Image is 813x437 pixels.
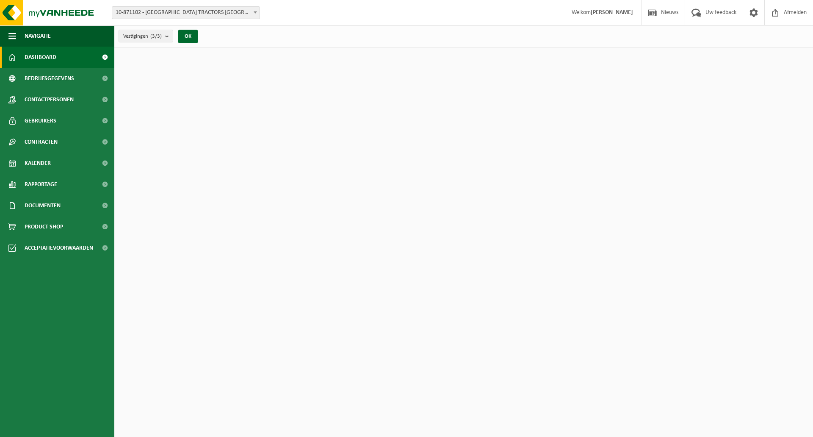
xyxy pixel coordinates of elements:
span: 10-871102 - TERBERG TRACTORS BELGIUM - DESTELDONK [112,6,260,19]
span: Rapportage [25,174,57,195]
button: OK [178,30,198,43]
span: Product Shop [25,216,63,237]
button: Vestigingen(3/3) [119,30,173,42]
span: Bedrijfsgegevens [25,68,74,89]
count: (3/3) [150,33,162,39]
span: Dashboard [25,47,56,68]
span: Kalender [25,153,51,174]
span: Navigatie [25,25,51,47]
span: Documenten [25,195,61,216]
span: Acceptatievoorwaarden [25,237,93,259]
span: Vestigingen [123,30,162,43]
span: Contracten [25,131,58,153]
span: Contactpersonen [25,89,74,110]
span: 10-871102 - TERBERG TRACTORS BELGIUM - DESTELDONK [112,7,260,19]
strong: [PERSON_NAME] [591,9,633,16]
span: Gebruikers [25,110,56,131]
